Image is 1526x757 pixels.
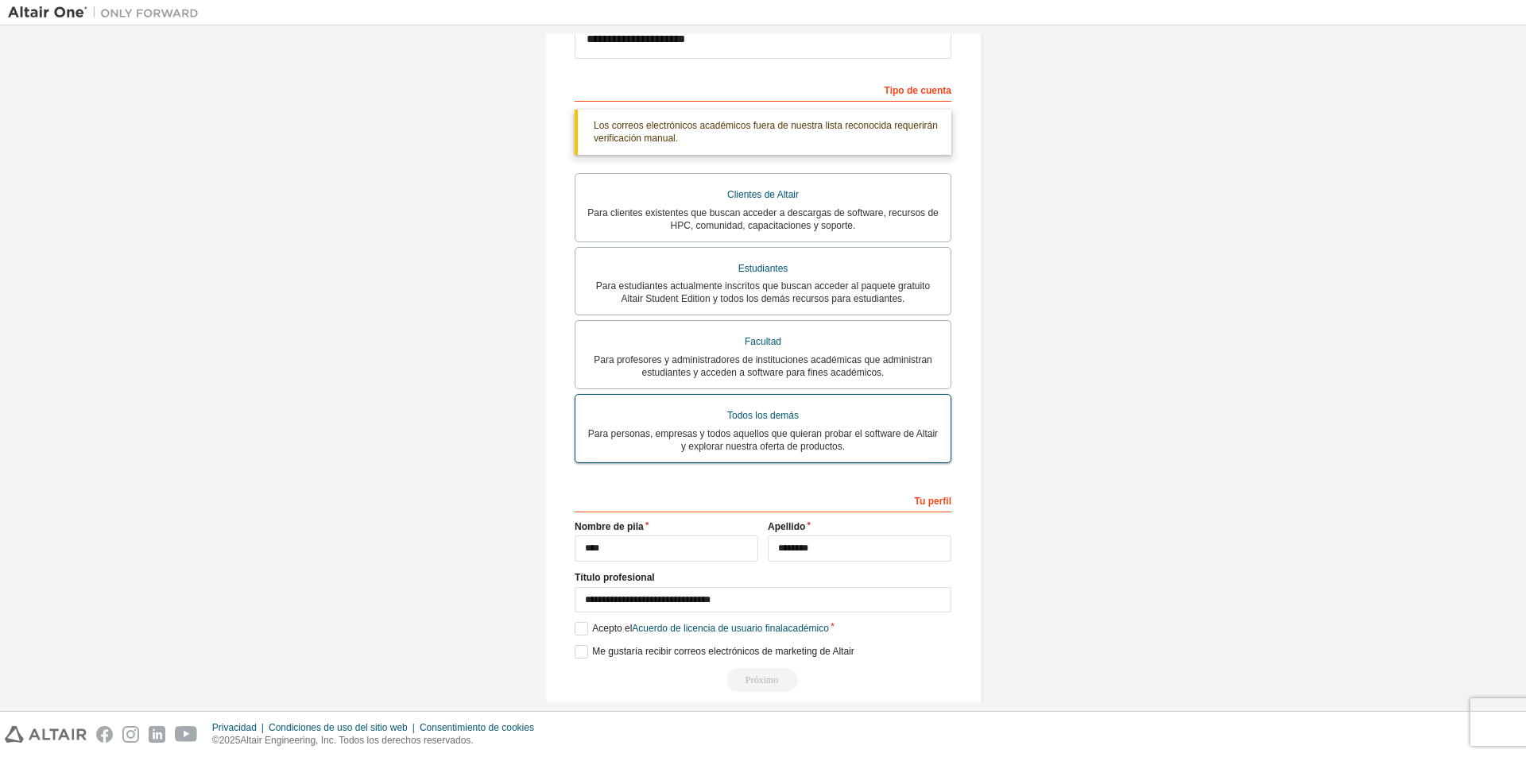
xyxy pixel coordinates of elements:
img: linkedin.svg [149,726,165,743]
font: Para estudiantes actualmente inscritos que buscan acceder al paquete gratuito Altair Student Edit... [596,280,930,304]
font: Altair Engineering, Inc. Todos los derechos reservados. [240,735,473,746]
font: 2025 [219,735,241,746]
font: Para clientes existentes que buscan acceder a descargas de software, recursos de HPC, comunidad, ... [587,207,939,231]
img: facebook.svg [96,726,113,743]
font: Todos los demás [727,410,799,421]
font: Tipo de cuenta [885,85,951,96]
font: Condiciones de uso del sitio web [269,722,408,733]
font: Apellido [768,521,805,532]
font: Consentimiento de cookies [420,722,534,733]
font: Los correos electrónicos académicos fuera de nuestra lista reconocida requerirán verificación man... [594,120,938,144]
font: © [212,735,219,746]
font: académico [783,623,829,634]
div: Lea y acepte el EULA para continuar [575,668,951,692]
font: Para personas, empresas y todos aquellos que quieran probar el software de Altair y explorar nues... [588,428,938,452]
font: Acepto el [592,623,632,634]
font: Facultad [745,336,781,347]
font: Tu perfil [915,496,951,507]
font: Me gustaría recibir correos electrónicos de marketing de Altair [592,646,854,657]
font: Acuerdo de licencia de usuario final [632,623,782,634]
font: Para profesores y administradores de instituciones académicas que administran estudiantes y acced... [594,354,932,378]
font: Título profesional [575,572,655,583]
font: Clientes de Altair [727,189,799,200]
font: Estudiantes [738,263,788,274]
img: youtube.svg [175,726,198,743]
font: Nombre de pila [575,521,644,532]
img: instagram.svg [122,726,139,743]
img: Altair Uno [8,5,207,21]
img: altair_logo.svg [5,726,87,743]
font: Privacidad [212,722,257,733]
